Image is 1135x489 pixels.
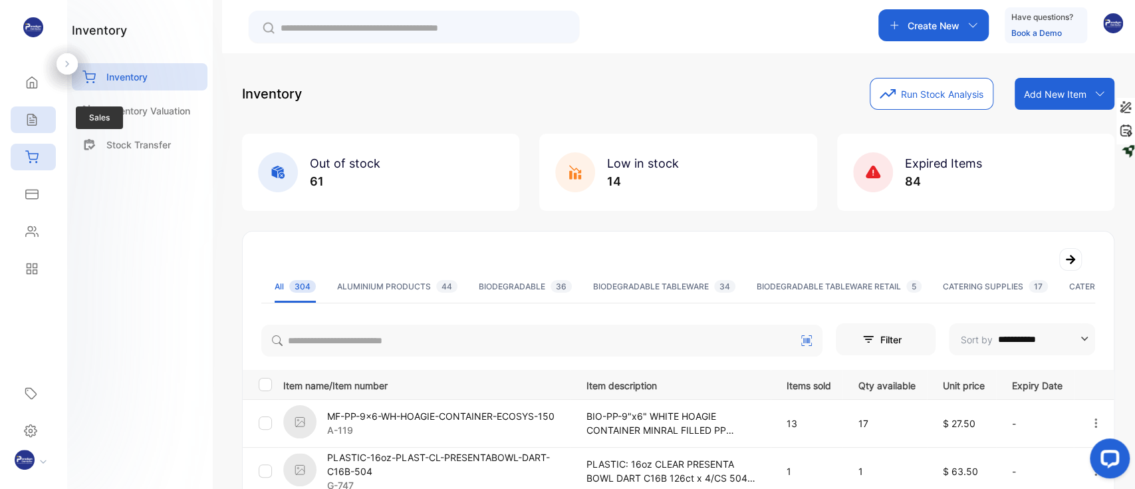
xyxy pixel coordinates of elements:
[1012,416,1063,430] p: -
[1012,464,1063,478] p: -
[283,376,569,393] p: Item name/Item number
[275,281,316,293] div: All
[757,281,922,293] div: BIODEGRADABLE TABLEWARE RETAIL
[1029,280,1048,293] span: 17
[106,104,190,118] p: Inventory Valuation
[337,281,457,293] div: ALUMINIUM PRODUCTS
[1011,11,1073,24] p: Have questions?
[310,156,380,170] span: Out of stock
[586,376,759,393] p: Item description
[1103,13,1123,33] img: avatar
[327,409,555,423] p: MF-PP-9x6-WH-HOAGIE-CONTAINER-ECOSYS-150
[242,84,302,104] p: Inventory
[1024,87,1086,101] p: Add New Item
[908,19,959,33] p: Create New
[72,131,207,158] a: Stock Transfer
[906,280,922,293] span: 5
[72,63,207,90] a: Inventory
[1011,28,1062,38] a: Book a Demo
[943,418,975,429] span: $ 27.50
[858,376,916,393] p: Qty available
[551,280,572,293] span: 36
[15,450,35,470] img: profile
[607,156,679,170] span: Low in stock
[787,416,831,430] p: 13
[714,280,735,293] span: 34
[1079,433,1135,489] iframe: LiveChat chat widget
[327,423,555,437] p: A-119
[858,464,916,478] p: 1
[283,405,316,438] img: item
[310,172,380,190] p: 61
[607,172,679,190] p: 14
[289,280,316,293] span: 304
[905,172,982,190] p: 84
[787,376,831,393] p: Items sold
[76,106,123,129] span: Sales
[787,464,831,478] p: 1
[905,156,982,170] span: Expired Items
[479,281,572,293] div: BIODEGRADABLE
[72,97,207,124] a: Inventory Valuation
[106,138,171,152] p: Stock Transfer
[327,450,569,478] p: PLASTIC-16oz-PLAST-CL-PRESENTABOWL-DART-C16B-504
[870,78,993,110] button: Run Stock Analysis
[283,453,316,486] img: item
[436,280,457,293] span: 44
[949,323,1095,355] button: Sort by
[106,70,148,84] p: Inventory
[1103,9,1123,41] button: avatar
[23,17,43,37] img: logo
[586,409,759,437] p: BIO-PP-9"x6" WHITE HOAGIE CONTAINER MINRAL FILLED PP ECOSYS 25ct x 6/CS 150 PCS
[943,376,985,393] p: Unit price
[1012,376,1063,393] p: Expiry Date
[878,9,989,41] button: Create New
[593,281,735,293] div: BIODEGRADABLE TABLEWARE
[943,466,978,477] span: $ 63.50
[943,281,1048,293] div: CATERING SUPPLIES
[586,457,759,485] p: PLASTIC: 16oz CLEAR PRESENTA BOWL DART C16B 126ct x 4/CS 504 PCS
[72,21,127,39] h1: inventory
[858,416,916,430] p: 17
[961,333,993,347] p: Sort by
